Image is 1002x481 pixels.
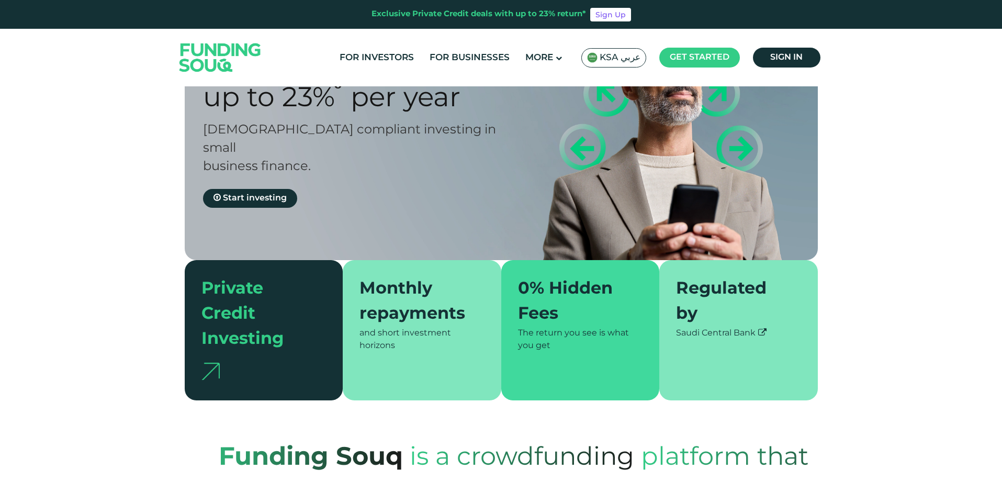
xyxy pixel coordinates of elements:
[351,86,460,112] span: Per Year
[203,189,297,208] a: Start investing
[753,48,820,68] a: Sign in
[427,49,512,66] a: For Businesses
[203,124,496,173] span: [DEMOGRAPHIC_DATA] compliant investing in small business finance.
[201,363,220,380] img: arrow
[590,8,631,21] a: Sign Up
[676,327,801,340] div: Saudi Central Bank
[223,194,287,202] span: Start investing
[600,52,640,64] span: KSA عربي
[337,49,416,66] a: For Investors
[201,277,314,352] div: Private Credit Investing
[518,327,643,352] div: The return you see is what you get
[770,53,803,61] span: Sign in
[359,327,485,352] div: and short investment horizons
[203,86,335,112] span: Up to 23%
[518,277,631,327] div: 0% Hidden Fees
[169,31,272,84] img: Logo
[587,52,598,63] img: SA Flag
[371,8,586,20] div: Exclusive Private Credit deals with up to 23% return*
[359,277,472,327] div: Monthly repayments
[219,446,403,470] strong: Funding Souq
[525,53,553,62] span: More
[676,277,789,327] div: Regulated by
[670,53,729,61] span: Get started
